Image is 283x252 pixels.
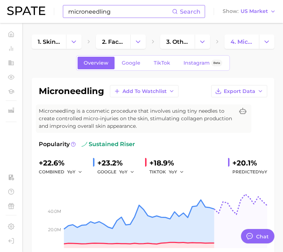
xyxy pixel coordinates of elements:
span: Overview [84,60,108,66]
button: Change Category [130,34,146,49]
button: Change Category [259,34,274,49]
a: 1. skincare [32,34,66,49]
span: TikTok [154,60,170,66]
h1: microneedling [39,87,104,95]
span: Export Data [224,88,255,94]
button: ShowUS Market [221,7,278,16]
div: TIKTOK [149,168,189,176]
span: 2. face services [102,38,124,45]
span: Instagram [184,60,210,66]
span: Add to Watchlist [122,88,167,94]
button: YoY [169,168,184,176]
div: GOOGLE [97,168,139,176]
img: SPATE [7,6,45,15]
img: sustained riser [82,141,87,147]
span: YoY [119,169,127,175]
button: YoY [119,168,135,176]
div: +20.1% [232,157,267,169]
span: Popularity [39,140,70,149]
a: Overview [78,57,115,69]
span: Microneedling is a cosmetic procedure that involves using tiny needles to create controlled micro... [39,107,234,130]
a: 2. face services [96,34,130,49]
button: Add to Watchlist [110,85,178,97]
div: combined [39,168,87,176]
span: Search [180,8,200,15]
span: Beta [213,60,220,66]
span: YoY [67,169,75,175]
span: US Market [241,9,268,13]
a: 3. other facial services [160,34,195,49]
span: 1. skincare [38,38,60,45]
span: 3. other facial services [166,38,189,45]
span: YoY [259,169,267,174]
span: Show [223,9,238,13]
div: +23.2% [97,157,139,169]
span: 4. microneedling [231,38,253,45]
a: InstagramBeta [177,57,228,69]
input: Search here for a brand, industry, or ingredient [68,5,172,18]
span: Google [122,60,140,66]
span: YoY [169,169,177,175]
button: Change Category [195,34,210,49]
button: Export Data [211,85,267,97]
span: sustained riser [82,140,135,149]
a: 4. microneedling [224,34,259,49]
a: TikTok [148,57,176,69]
div: +18.9% [149,157,189,169]
a: Google [116,57,147,69]
span: Predicted [232,168,267,176]
button: Change Category [66,34,82,49]
a: Log out. Currently logged in with e-mail emilykwon@gmail.com. [6,235,17,246]
div: +22.6% [39,157,87,169]
button: YoY [67,168,83,176]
